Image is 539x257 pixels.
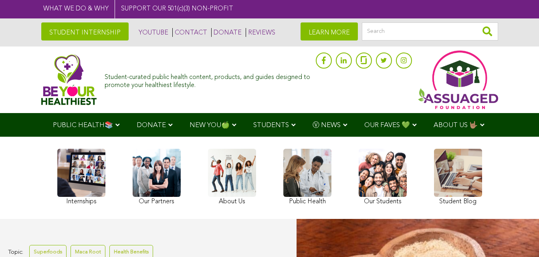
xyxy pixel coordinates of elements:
[418,51,498,109] img: Assuaged App
[301,22,358,40] a: LEARN MORE
[253,122,289,129] span: STUDENTS
[41,54,97,105] img: Assuaged
[172,28,207,37] a: CONTACT
[362,22,498,40] input: Search
[105,70,311,89] div: Student-curated public health content, products, and guides designed to promote your healthiest l...
[434,122,478,129] span: ABOUT US 🤟🏽
[41,22,129,40] a: STUDENT INTERNSHIP
[246,28,275,37] a: REVIEWS
[499,219,539,257] iframe: Chat Widget
[313,122,341,129] span: Ⓥ NEWS
[53,122,113,129] span: PUBLIC HEALTH📚
[364,122,410,129] span: OUR FAVES 💚
[41,113,498,137] div: Navigation Menu
[190,122,230,129] span: NEW YOU🍏
[361,56,366,64] img: glassdoor
[137,28,168,37] a: YOUTUBE
[211,28,242,37] a: DONATE
[137,122,166,129] span: DONATE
